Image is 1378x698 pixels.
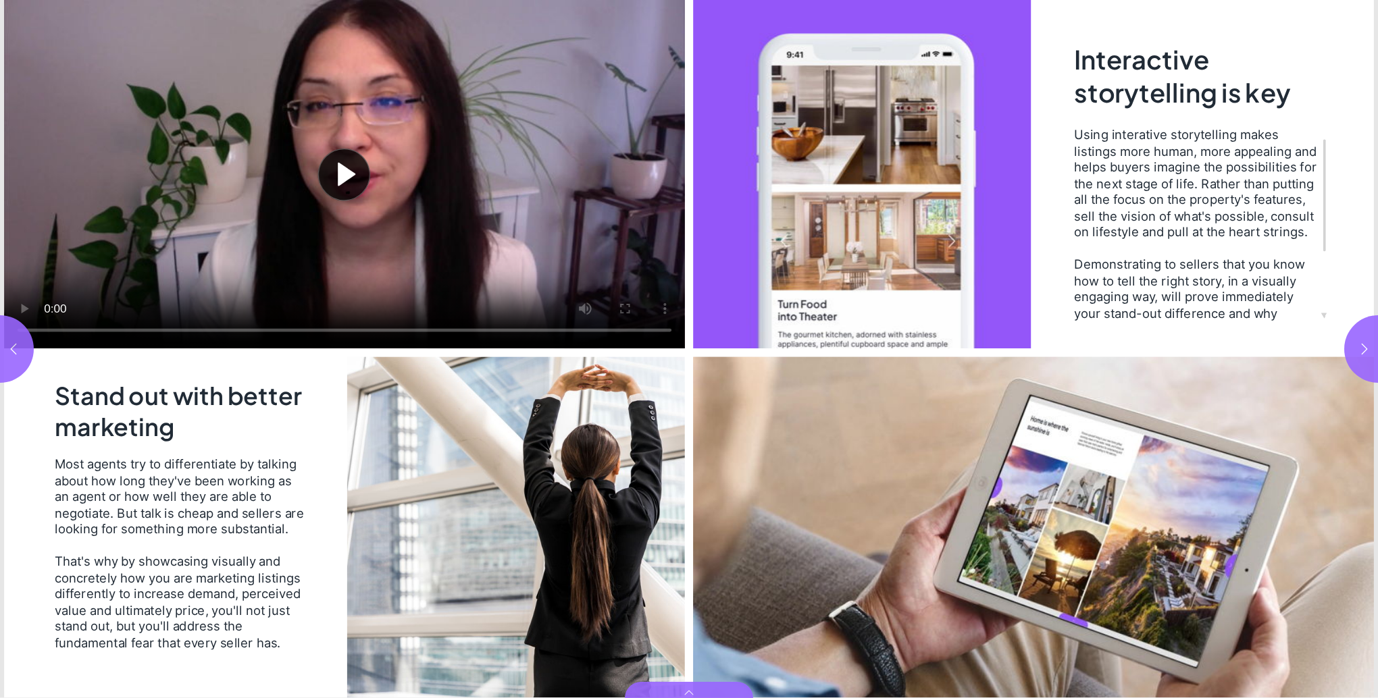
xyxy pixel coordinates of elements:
div: Using interative storytelling makes listings more human, more appealing and helps buyers imagine ... [1074,127,1319,240]
div: That's why by showcasing visually and concretely how you are marketing listings differently to in... [55,554,308,651]
div: Most agents try to differentiate by talking about how long they've been working as an agent or ho... [55,456,308,537]
h2: Stand out with better marketing [55,380,312,444]
h2: Interactive storytelling is key [1074,43,1323,113]
div: Demonstrating to sellers that you know how to tell the right story, in a visually engaging way, w... [1074,257,1319,354]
